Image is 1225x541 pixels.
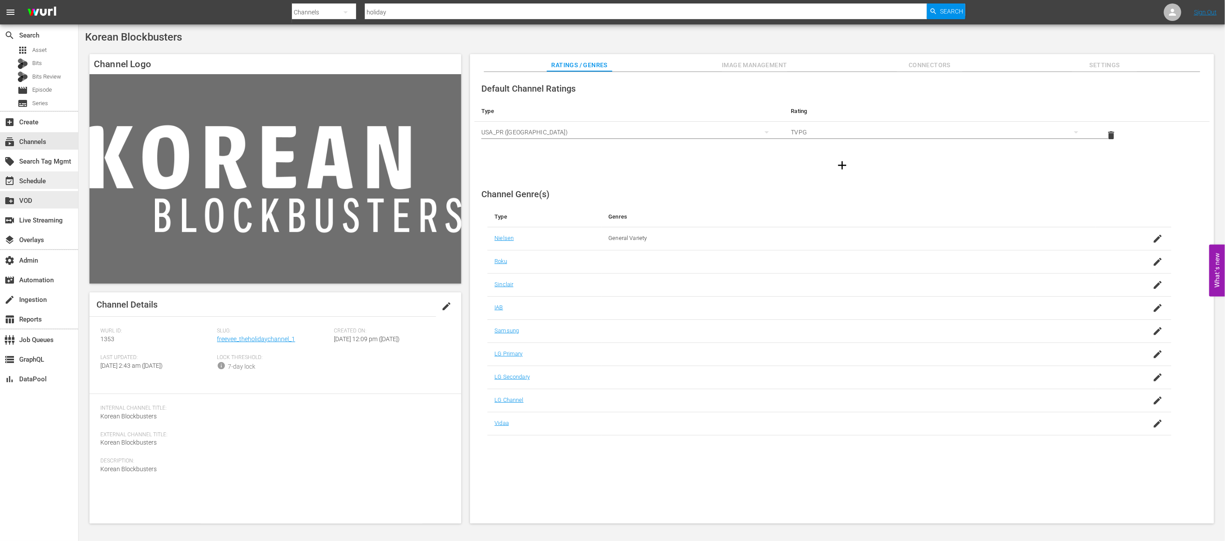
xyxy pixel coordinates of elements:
span: Lock Threshold: [217,354,329,361]
span: Episode [32,86,52,94]
span: Asset [17,45,28,55]
span: Search Tag Mgmt [4,156,15,167]
span: Ingestion [4,294,15,305]
span: Automation [4,275,15,285]
a: LG Channel [494,397,523,403]
span: Korean Blockbusters [100,439,157,446]
div: USA_PR ([GEOGRAPHIC_DATA]) [481,120,777,144]
span: Korean Blockbusters [100,466,157,473]
span: Image Management [722,60,787,71]
a: LG Secondary [494,373,530,380]
span: [DATE] 12:09 pm ([DATE]) [334,336,400,342]
span: Slug: [217,328,329,335]
span: Reports [4,314,15,325]
a: LG Primary [494,350,522,357]
span: Settings [1072,60,1137,71]
span: Series [17,98,28,109]
span: Series [32,99,48,108]
button: Search [927,3,965,19]
span: Channel Details [96,299,158,310]
span: Last Updated: [100,354,213,361]
span: Internal Channel Title: [100,405,446,412]
img: Korean Blockbusters [89,74,461,283]
table: simple table [474,101,1210,149]
span: edit [441,301,452,312]
span: External Channel Title: [100,431,446,438]
button: delete [1101,125,1122,146]
div: 7-day lock [228,362,255,371]
th: Rating [784,101,1094,122]
a: freevee_theholidaychannel_1 [217,336,295,342]
span: Channels [4,137,15,147]
button: edit [436,296,457,317]
div: TVPG [791,120,1087,144]
h4: Channel Logo [89,54,461,74]
span: Overlays [4,235,15,245]
span: Channel Genre(s) [481,189,549,199]
span: Connectors [897,60,962,71]
span: Create [4,117,15,127]
span: Bits Review [32,72,61,81]
a: Roku [494,258,507,264]
span: Episode [17,85,28,96]
span: VOD [4,195,15,206]
span: GraphQL [4,354,15,365]
span: Description: [100,458,446,465]
span: Bits [32,59,42,68]
img: ans4CAIJ8jUAAAAAAAAAAAAAAAAAAAAAAAAgQb4GAAAAAAAAAAAAAAAAAAAAAAAAJMjXAAAAAAAAAAAAAAAAAAAAAAAAgAT5G... [21,2,63,23]
span: DataPool [4,374,15,384]
span: Korean Blockbusters [85,31,182,43]
a: Nielsen [494,235,514,241]
a: Sign Out [1194,9,1217,16]
th: Genres [601,206,1095,227]
span: Default Channel Ratings [481,83,576,94]
span: info [217,361,226,370]
span: Korean Blockbusters [100,413,157,420]
span: Wurl ID: [100,328,213,335]
span: menu [5,7,16,17]
span: Search [940,3,963,19]
a: Sinclair [494,281,513,288]
span: Schedule [4,176,15,186]
span: Admin [4,255,15,266]
a: Samsung [494,327,519,334]
a: IAB [494,304,503,311]
span: Search [4,30,15,41]
span: delete [1106,130,1116,140]
span: Asset [32,46,47,55]
span: Live Streaming [4,215,15,226]
a: Vidaa [494,420,509,426]
span: 1353 [100,336,114,342]
div: Bits [17,58,28,69]
th: Type [474,101,784,122]
th: Type [487,206,601,227]
span: [DATE] 2:43 am ([DATE]) [100,362,163,369]
span: Created On: [334,328,446,335]
div: Bits Review [17,72,28,82]
span: Ratings / Genres [547,60,612,71]
button: Open Feedback Widget [1209,245,1225,297]
span: Job Queues [4,335,15,345]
